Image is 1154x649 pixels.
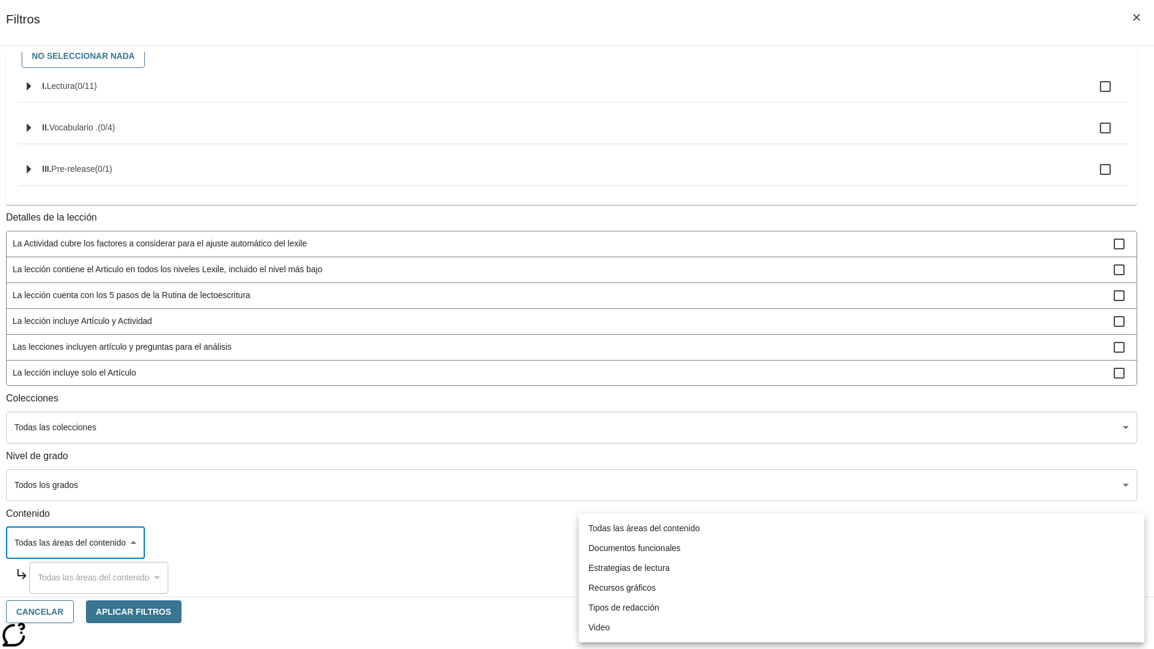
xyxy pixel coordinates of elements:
li: Documentos funcionales [579,538,1144,558]
li: Estrategias de lectura [579,558,1144,578]
li: Recursos gráficos [579,578,1144,598]
ul: Seleccione el Contenido [579,514,1144,642]
li: Todas las áreas del contenido [579,519,1144,538]
li: Video [579,618,1144,638]
li: Tipos de redacción [579,598,1144,618]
